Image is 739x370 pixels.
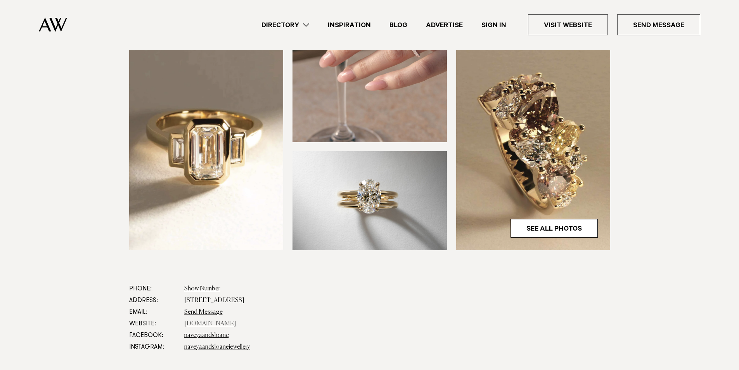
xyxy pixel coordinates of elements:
[528,14,608,35] a: Visit Website
[184,309,223,315] a: Send Message
[129,283,178,295] dt: Phone:
[129,306,178,318] dt: Email:
[184,332,229,339] a: naveyaandsloane
[511,219,598,238] a: See All Photos
[129,330,178,341] dt: Facebook:
[318,20,380,30] a: Inspiration
[184,286,220,292] a: Show Number
[129,295,178,306] dt: Address:
[184,321,236,327] a: [DOMAIN_NAME]
[39,17,67,32] img: Auckland Weddings Logo
[472,20,516,30] a: Sign In
[380,20,417,30] a: Blog
[252,20,318,30] a: Directory
[617,14,700,35] a: Send Message
[417,20,472,30] a: Advertise
[129,341,178,353] dt: Instagram:
[129,318,178,330] dt: Website:
[184,295,610,306] dd: [STREET_ADDRESS]
[184,344,250,350] a: naveyaandsloanejewellery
